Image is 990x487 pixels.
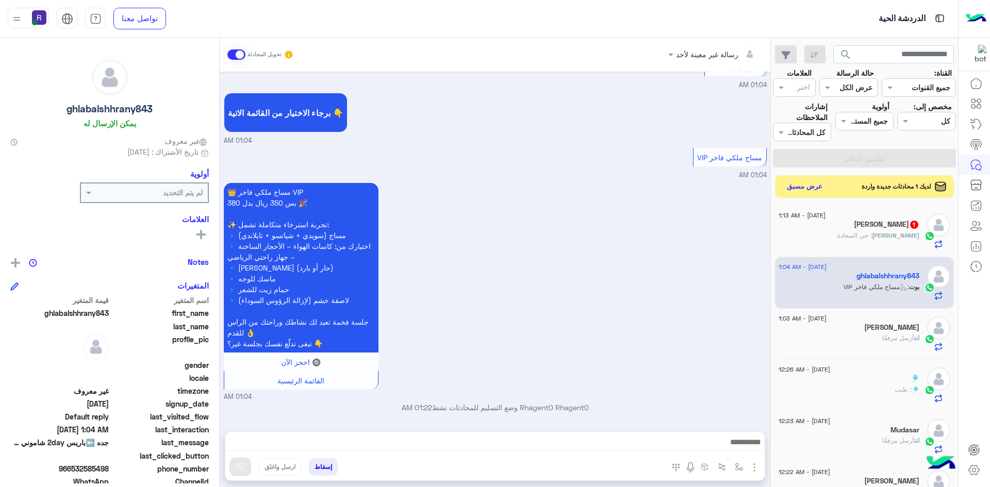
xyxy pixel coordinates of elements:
[188,257,209,266] h6: Notes
[797,81,812,95] div: اختر
[32,10,46,25] img: userImage
[925,282,935,293] img: WhatsApp
[927,213,950,237] img: defaultAdmin.png
[895,385,912,393] span: طيب
[309,458,338,476] button: إسقاط
[111,321,209,332] span: last_name
[966,8,986,29] img: Logo
[739,171,767,179] span: 01:04 AM
[111,334,209,358] span: profile_pic
[708,63,762,72] span: العروض و الاسعار
[697,458,714,475] button: create order
[933,12,946,25] img: tab
[111,437,209,448] span: last_message
[177,281,209,290] h6: المتغيرات
[10,437,109,448] span: جده ⬅️باريس 2day شاموني - 3day لوسيرن - سويسرا 3 day إنتر لاكن- سويسرا 4 day زيلامسي كابرون- النم...
[111,398,209,409] span: signup_date
[910,221,918,229] span: 1
[864,323,919,332] h5: عبدالرحمن الهوارى
[739,81,767,89] span: 01:04 AM
[912,385,919,393] span: 🎐
[111,295,209,306] span: اسم المتغير
[934,68,952,78] label: القناة:
[127,146,199,157] span: تاريخ الأشتراك : [DATE]
[779,467,830,477] span: [DATE] - 12:22 AM
[111,476,209,487] span: ChannelId
[111,373,209,383] span: locale
[872,101,889,112] label: أولوية
[10,295,109,306] span: قيمة المتغير
[10,398,109,409] span: 2025-08-19T21:50:25.443Z
[779,211,826,220] span: [DATE] - 1:13 AM
[402,403,432,412] span: 01:22 AM
[890,426,919,434] h5: Mudasar
[111,308,209,318] span: first_name
[190,169,209,178] h6: أولوية
[864,477,919,485] h5: حسین
[925,385,935,395] img: WhatsApp
[914,334,919,342] span: انت
[779,262,827,272] span: [DATE] - 1:04 AM
[111,450,209,461] span: last_clicked_button
[854,220,919,229] h5: زين سودان
[83,334,109,360] img: defaultAdmin.png
[29,259,37,267] img: notes
[228,108,343,117] span: برجاء الاختيار من القائمة الاتية 👇
[224,402,767,413] p: Rhagent0 Rhagent0 وضع التسليم للمحادثات نشط
[833,45,859,68] button: search
[968,45,986,63] img: 322853014244696
[697,153,762,162] span: مساج ملكي فاخر VIP
[836,68,874,78] label: حالة الرسالة
[731,458,748,475] button: select flow
[787,68,812,78] label: العلامات
[714,458,731,475] button: Trigger scenario
[779,314,827,323] span: [DATE] - 1:03 AM
[277,376,324,385] span: القائمة الرئيسية
[773,101,828,123] label: إشارات الملاحظات
[111,360,209,371] span: gender
[10,476,109,487] span: 2
[10,463,109,474] span: 966532585498
[882,436,914,444] span: أرسل مرفقًا
[10,214,209,224] h6: العلامات
[872,231,919,239] span: [PERSON_NAME]
[927,419,950,442] img: defaultAdmin.png
[839,48,852,61] span: search
[10,373,109,383] span: null
[718,463,726,471] img: Trigger scenario
[882,334,914,342] span: أرسل مرفقًا
[779,416,830,426] span: [DATE] - 12:23 AM
[779,365,830,374] span: [DATE] - 12:26 AM
[113,8,166,29] a: تواصل معنا
[844,283,909,291] span: : مساج ملكي فاخر VIP
[67,103,153,115] h5: ghlabalshhrany843
[701,463,709,471] img: create order
[923,446,959,482] img: hulul-logo.png
[92,60,127,95] img: defaultAdmin.png
[10,385,109,396] span: غير معروف
[111,463,209,474] span: phone_number
[281,358,321,366] span: 🔘 احجز الآن
[90,13,102,25] img: tab
[61,13,73,25] img: tab
[911,374,919,383] h5: 🎐
[10,308,109,318] span: ghlabalshhrany843
[11,258,20,267] img: add
[927,367,950,391] img: defaultAdmin.png
[84,119,136,128] h6: يمكن الإرسال له
[909,283,919,291] span: بوت
[879,12,926,26] p: الدردشة الحية
[10,450,109,461] span: null
[224,183,378,352] p: 20/8/2025, 1:04 AM
[247,51,282,59] small: تحويل المحادثة
[914,101,952,112] label: مخصص إلى:
[927,265,950,288] img: defaultAdmin.png
[111,411,209,422] span: last_visited_flow
[914,436,919,444] span: انت
[10,424,109,435] span: 2025-08-19T22:04:56.5042535Z
[10,360,109,371] span: null
[235,462,245,472] img: send message
[927,316,950,340] img: defaultAdmin.png
[111,424,209,435] span: last_interaction
[925,231,935,241] img: WhatsApp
